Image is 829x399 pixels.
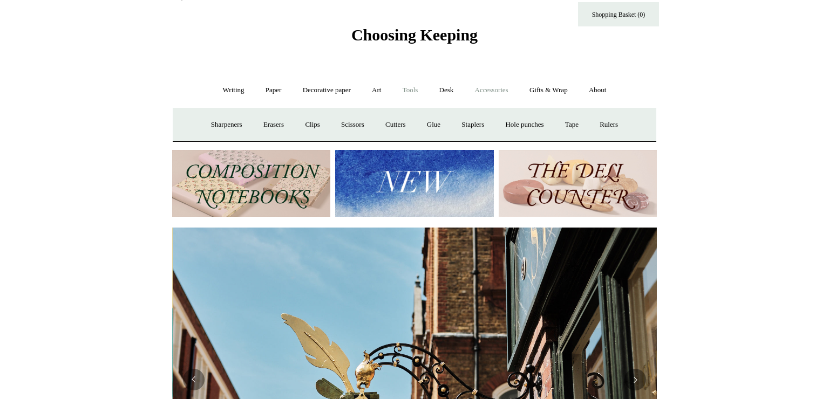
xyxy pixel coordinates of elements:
img: The Deli Counter [499,150,657,217]
button: Previous [183,369,205,390]
img: 202302 Composition ledgers.jpg__PID:69722ee6-fa44-49dd-a067-31375e5d54ec [172,150,330,217]
a: Glue [417,111,450,139]
a: Art [362,76,391,105]
a: Tools [393,76,428,105]
a: Sharpeners [201,111,252,139]
span: Choosing Keeping [351,26,478,44]
a: Writing [213,76,254,105]
a: Scissors [331,111,374,139]
a: Shopping Basket (0) [578,2,659,26]
a: Accessories [465,76,518,105]
a: Gifts & Wrap [520,76,577,105]
a: Cutters [376,111,416,139]
a: Desk [430,76,464,105]
a: Erasers [254,111,294,139]
a: About [579,76,616,105]
a: Paper [256,76,291,105]
a: Staplers [452,111,494,139]
a: Decorative paper [293,76,361,105]
a: Choosing Keeping [351,35,478,42]
a: Tape [555,111,588,139]
img: New.jpg__PID:f73bdf93-380a-4a35-bcfe-7823039498e1 [335,150,493,217]
button: Next [624,369,646,390]
a: Rulers [590,111,628,139]
a: Clips [295,111,329,139]
a: Hole punches [495,111,553,139]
